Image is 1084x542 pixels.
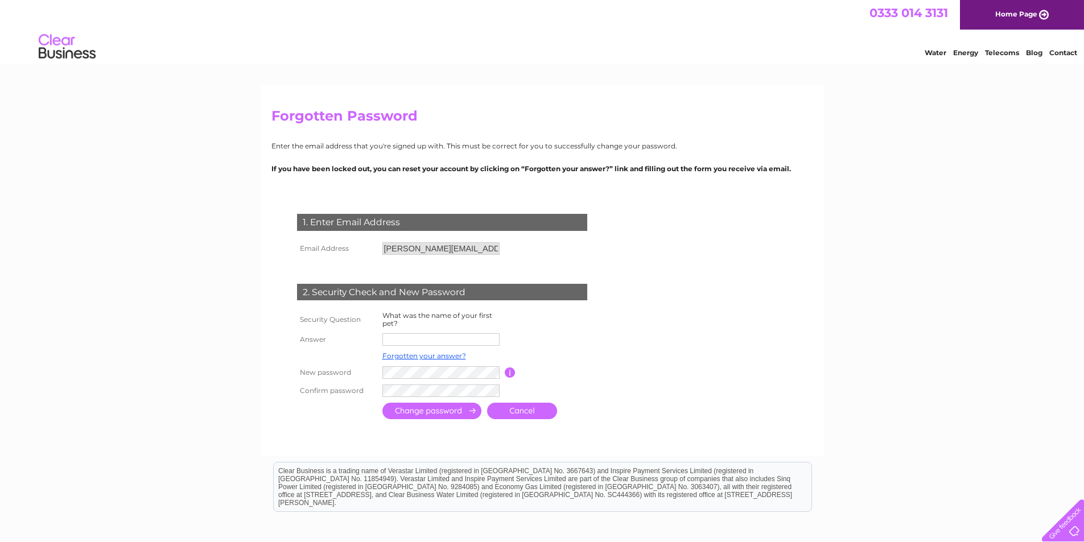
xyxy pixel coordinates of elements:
a: Contact [1049,48,1077,57]
a: Forgotten your answer? [382,351,466,360]
input: Submit [382,403,481,419]
th: New password [294,363,380,382]
div: 1. Enter Email Address [297,214,587,231]
th: Security Question [294,309,380,330]
div: 2. Security Check and New Password [297,284,587,301]
div: Clear Business is a trading name of Verastar Limited (registered in [GEOGRAPHIC_DATA] No. 3667643... [274,6,811,55]
th: Email Address [294,239,380,258]
th: Answer [294,330,380,349]
a: Blog [1026,48,1042,57]
p: Enter the email address that you're signed up with. This must be correct for you to successfully ... [271,140,813,151]
input: Information [505,367,516,378]
a: Cancel [487,403,557,419]
img: logo.png [38,30,96,64]
h2: Forgotten Password [271,108,813,130]
a: Telecoms [985,48,1019,57]
label: What was the name of your first pet? [382,311,492,328]
a: Energy [953,48,978,57]
a: 0333 014 3131 [869,6,948,20]
th: Confirm password [294,382,380,400]
p: If you have been locked out, you can reset your account by clicking on “Forgotten your answer?” l... [271,163,813,174]
a: Water [925,48,946,57]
